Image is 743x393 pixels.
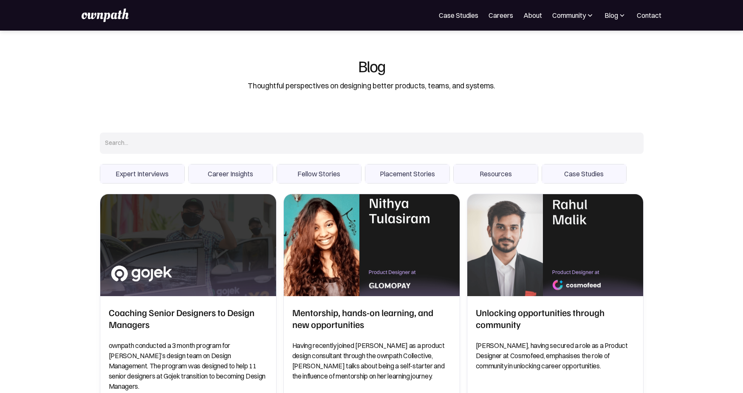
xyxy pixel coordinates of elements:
div: Thoughtful perspectives on designing better products, teams, and systems. [248,80,495,91]
span: Case Studies [542,164,626,183]
form: Search [100,133,644,184]
div: Community [552,10,594,20]
a: About [523,10,542,20]
input: Search... [100,133,644,154]
span: Career Insights [189,164,273,183]
div: 5 of 6 [453,164,538,184]
img: Mentorship, hands-on learning, and new opportunities [284,194,460,296]
h2: Coaching Senior Designers to Design Managers [109,306,268,330]
div: Blog [358,58,385,74]
div: 2 of 6 [188,164,273,184]
a: Contact [637,10,661,20]
div: 3 of 6 [277,164,362,184]
img: Coaching Senior Designers to Design Managers [100,194,276,296]
div: 6 of 6 [542,164,627,184]
div: 4 of 6 [365,164,450,184]
span: Placement Stories [365,164,449,183]
p: ownpath conducted a 3 month program for [PERSON_NAME]’s design team on Design Management. The pro... [109,340,268,391]
div: Blog [605,10,627,20]
div: Community [552,10,586,20]
a: Careers [489,10,513,20]
div: Blog [605,10,618,20]
img: Unlocking opportunities through community [467,194,643,296]
h2: Mentorship, hands-on learning, and new opportunities [292,306,451,330]
div: 1 of 6 [100,164,185,184]
h2: Unlocking opportunities through community [476,306,635,330]
span: Expert Interviews [100,164,184,183]
div: carousel [100,164,644,184]
span: Resources [454,164,538,183]
a: Case Studies [439,10,478,20]
span: Fellow Stories [277,164,361,183]
p: [PERSON_NAME], having secured a role as a Product Designer at Cosmofeed, emphasises the role of c... [476,340,635,371]
p: Having recently joined [PERSON_NAME] as a product design consultant through the ownpath Collectiv... [292,340,451,381]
